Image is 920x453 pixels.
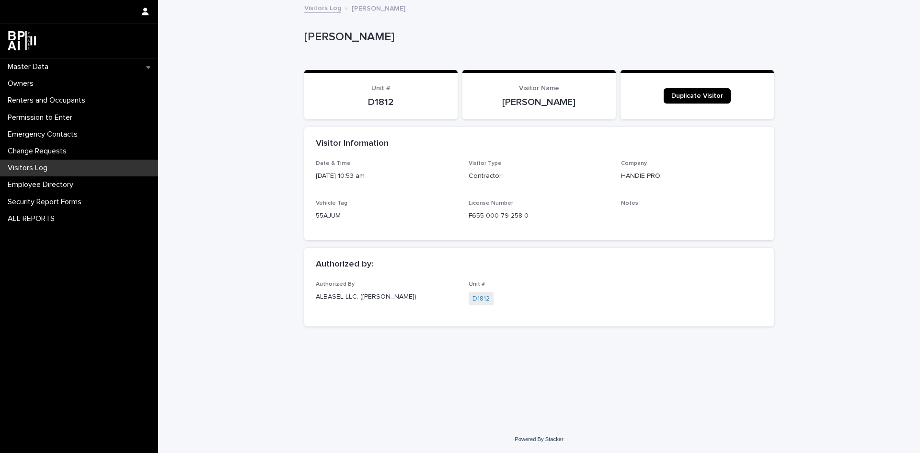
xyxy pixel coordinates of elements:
p: Employee Directory [4,180,81,189]
span: Unit # [371,85,391,92]
h2: Authorized by: [316,259,373,270]
span: Notes [621,200,638,206]
p: [PERSON_NAME] [474,96,604,108]
p: [PERSON_NAME] [352,2,405,13]
span: Company [621,161,647,166]
span: Unit # [469,281,485,287]
p: Change Requests [4,147,74,156]
span: Visitor Name [519,85,559,92]
span: Duplicate Visitor [671,93,723,99]
img: dwgmcNfxSF6WIOOXiGgu [8,31,36,50]
p: Permission to Enter [4,113,80,122]
p: ALL REPORTS [4,214,62,223]
a: Visitors Log [304,2,341,13]
p: Emergency Contacts [4,130,85,139]
p: F655-000-79-258-0 [469,211,610,221]
p: Renters and Occupants [4,96,93,105]
p: Owners [4,79,41,88]
span: Authorized By [316,281,355,287]
p: Contractor [469,171,610,181]
p: [PERSON_NAME] [304,30,770,44]
p: [DATE] 10:53 am [316,171,457,181]
a: D1812 [472,294,490,304]
span: Date & Time [316,161,351,166]
p: ALBASEL LLC. ([PERSON_NAME]) [316,292,457,302]
a: Powered By Stacker [515,436,563,442]
span: Visitor Type [469,161,502,166]
p: HANDIE PRO [621,171,762,181]
span: Vehicle Tag [316,200,347,206]
p: Master Data [4,62,56,71]
p: - [621,211,762,221]
p: Security Report Forms [4,197,89,207]
p: 55AJUM [316,211,457,221]
h2: Visitor Information [316,139,389,149]
p: D1812 [316,96,446,108]
span: License Number [469,200,513,206]
p: Visitors Log [4,163,55,173]
a: Duplicate Visitor [664,88,731,104]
